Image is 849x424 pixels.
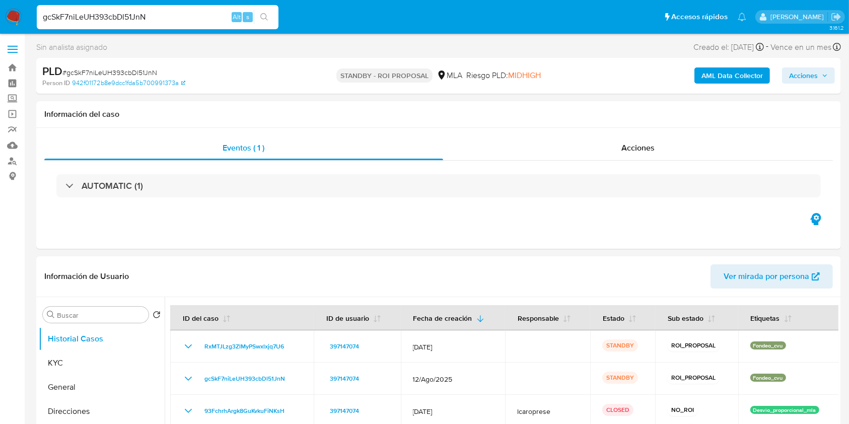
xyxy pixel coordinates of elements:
span: # gcSkF7niLeUH393cbDl51JnN [62,67,157,78]
span: Eventos ( 1 ) [223,142,264,154]
b: PLD [42,63,62,79]
a: Notificaciones [738,13,746,21]
button: General [39,375,165,399]
a: 942f01172b8e9dcc1fda5b700991373a [72,79,185,88]
span: Vence en un mes [770,42,831,53]
button: Buscar [47,311,55,319]
button: Volver al orden por defecto [153,311,161,322]
span: Acciones [621,142,655,154]
h1: Información de Usuario [44,271,129,281]
button: Acciones [782,67,835,84]
span: MIDHIGH [508,69,541,81]
button: AML Data Collector [694,67,770,84]
button: Historial Casos [39,327,165,351]
span: - [766,40,768,54]
span: Acciones [789,67,818,84]
span: Accesos rápidos [671,12,728,22]
button: search-icon [254,10,274,24]
a: Salir [831,12,841,22]
b: Person ID [42,79,70,88]
input: Buscar usuario o caso... [37,11,278,24]
button: Direcciones [39,399,165,423]
button: KYC [39,351,165,375]
span: Ver mirada por persona [724,264,809,289]
span: Sin analista asignado [36,42,107,53]
div: MLA [437,70,462,81]
h1: Información del caso [44,109,833,119]
div: Creado el: [DATE] [693,40,764,54]
button: Ver mirada por persona [711,264,833,289]
h3: AUTOMATIC (1) [82,180,143,191]
input: Buscar [57,311,145,320]
span: s [246,12,249,22]
p: julieta.rodriguez@mercadolibre.com [770,12,827,22]
b: AML Data Collector [701,67,763,84]
span: Riesgo PLD: [466,70,541,81]
div: AUTOMATIC (1) [56,174,821,197]
span: Alt [233,12,241,22]
p: STANDBY - ROI PROPOSAL [336,68,433,83]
